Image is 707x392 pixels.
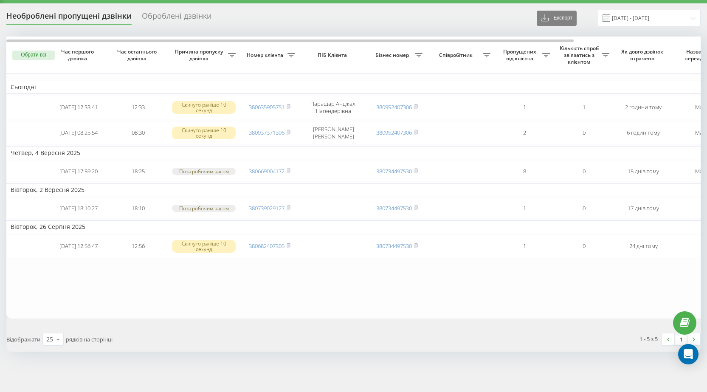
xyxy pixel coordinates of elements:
[49,235,108,257] td: [DATE] 12:56:47
[249,204,284,212] a: 380739029127
[244,52,287,59] span: Номер клієнта
[376,204,412,212] a: 380734497530
[495,235,554,257] td: 1
[172,168,236,175] div: Поза робочим часом
[537,11,577,26] button: Експорт
[554,235,614,257] td: 0
[108,121,168,145] td: 08:30
[376,129,412,136] a: 380952407306
[66,336,113,343] span: рядків на сторінці
[6,11,132,25] div: Необроблені пропущені дзвінки
[172,101,236,114] div: Скинуто раніше 10 секунд
[376,167,412,175] a: 380734497530
[49,96,108,119] td: [DATE] 12:33:41
[172,127,236,139] div: Скинуто раніше 10 секунд
[49,161,108,182] td: [DATE] 17:59:20
[142,11,211,25] div: Оброблені дзвінки
[249,103,284,111] a: 380635905751
[249,167,284,175] a: 380669004172
[614,96,673,119] td: 2 години тому
[108,96,168,119] td: 12:33
[554,121,614,145] td: 0
[558,45,602,65] span: Кількість спроб зв'язатись з клієнтом
[614,235,673,257] td: 24 дні тому
[495,161,554,182] td: 8
[307,52,360,59] span: ПІБ Клієнта
[675,333,687,345] a: 1
[376,103,412,111] a: 380952407306
[639,335,658,343] div: 1 - 5 з 5
[49,198,108,219] td: [DATE] 18:10:27
[554,161,614,182] td: 0
[614,121,673,145] td: 6 годин тому
[249,129,284,136] a: 380937371396
[172,205,236,212] div: Поза робочим часом
[249,242,284,250] a: 380682407305
[6,336,40,343] span: Відображати
[12,51,55,60] button: Обрати всі
[172,240,236,253] div: Скинуто раніше 10 секунд
[46,335,53,344] div: 25
[115,48,161,62] span: Час останнього дзвінка
[499,48,542,62] span: Пропущених від клієнта
[554,96,614,119] td: 1
[299,121,367,145] td: [PERSON_NAME] [PERSON_NAME]
[614,198,673,219] td: 17 днів тому
[614,161,673,182] td: 15 днів тому
[299,96,367,119] td: Парашар Анджалі Нагендерівна
[49,121,108,145] td: [DATE] 08:25:54
[678,344,699,364] div: Open Intercom Messenger
[108,161,168,182] td: 18:25
[495,121,554,145] td: 2
[495,198,554,219] td: 1
[172,48,228,62] span: Причина пропуску дзвінка
[376,242,412,250] a: 380734497530
[495,96,554,119] td: 1
[108,235,168,257] td: 12:56
[372,52,415,59] span: Бізнес номер
[56,48,101,62] span: Час першого дзвінка
[620,48,666,62] span: Як довго дзвінок втрачено
[554,198,614,219] td: 0
[431,52,483,59] span: Співробітник
[108,198,168,219] td: 18:10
